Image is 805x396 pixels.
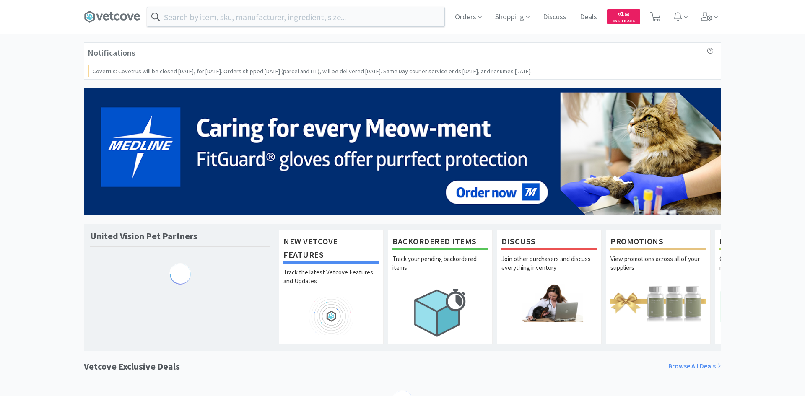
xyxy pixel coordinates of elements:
span: $ [618,12,620,17]
a: Backordered ItemsTrack your pending backordered items [388,230,493,344]
span: 0 [618,10,629,18]
span: . 00 [623,12,629,17]
a: Discuss [540,13,570,21]
img: 5b85490d2c9a43ef9873369d65f5cc4c_481.png [84,88,721,215]
img: hero_feature_roadmap.png [283,297,379,335]
input: Search by item, sku, manufacturer, ingredient, size... [147,7,444,26]
a: $0.00Cash Back [607,5,640,28]
h1: Backordered Items [392,235,488,250]
p: View promotions across all of your suppliers [610,254,706,284]
img: hero_promotions.png [610,284,706,322]
h1: Promotions [610,235,706,250]
h1: Discuss [501,235,597,250]
span: Cash Back [612,19,635,24]
a: PromotionsView promotions across all of your suppliers [606,230,711,344]
p: Track the latest Vetcove Features and Updates [283,268,379,297]
h1: Vetcove Exclusive Deals [84,359,180,374]
img: hero_discuss.png [501,284,597,322]
a: New Vetcove FeaturesTrack the latest Vetcove Features and Updates [279,230,384,344]
p: Track your pending backordered items [392,254,488,284]
p: Join other purchasers and discuss everything inventory [501,254,597,284]
a: Deals [576,13,600,21]
h1: United Vision Pet Partners [90,230,197,242]
img: hero_backorders.png [392,284,488,341]
a: DiscussJoin other purchasers and discuss everything inventory [497,230,602,344]
a: Browse All Deals [668,361,721,372]
h3: Notifications [88,46,135,60]
p: Covetrus: Covetrus will be closed [DATE], for [DATE]. Orders shipped [DATE] (parcel and LTL), wil... [93,67,532,76]
h1: New Vetcove Features [283,235,379,264]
